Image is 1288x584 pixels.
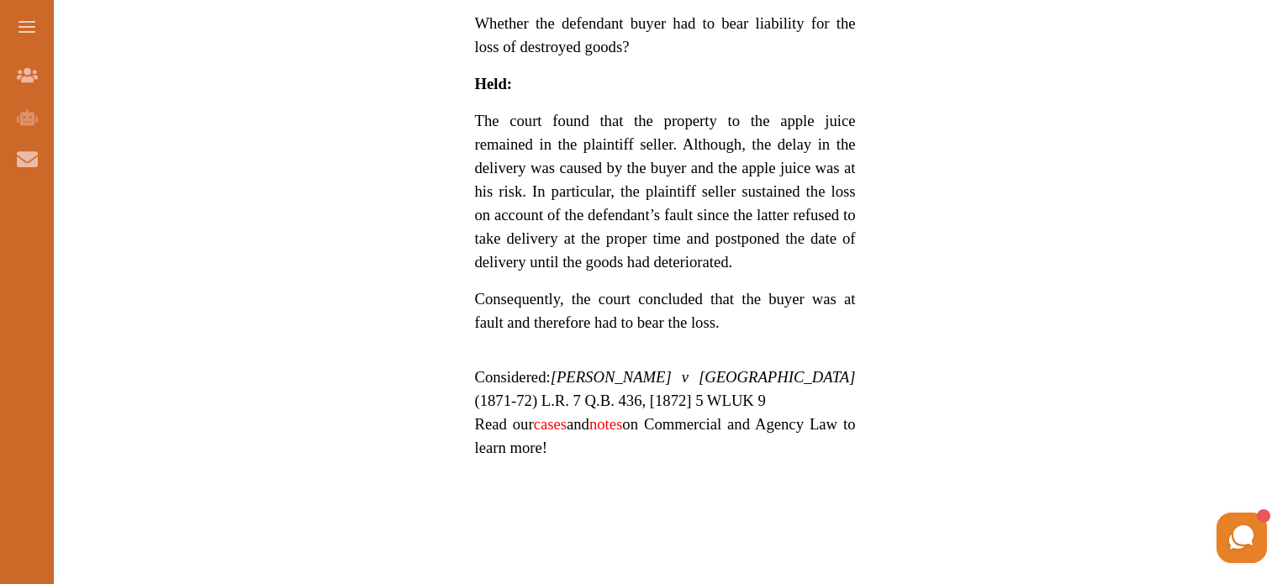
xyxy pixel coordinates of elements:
span: Consequently, the court concluded that the buyer was at fault and therefore had to bear the loss. [475,290,856,331]
span: The court found that the property to the apple juice remained in the plaintiff seller. Although, ... [475,112,856,271]
iframe: HelpCrunch [884,508,1271,567]
span: Considered: (1871-72) L.R. 7 Q.B. 436, [1872] 5 WLUK 9 [475,368,856,409]
a: notes [589,415,622,433]
span: Read our and on Commercial and Agency Law to learn more! [475,415,856,456]
a: cases [534,415,567,433]
strong: Held: [475,75,513,92]
em: [PERSON_NAME] v [GEOGRAPHIC_DATA] [551,368,856,386]
iframe: Reviews Badge Ribbon Widget [903,5,1222,45]
span: Whether the defendant buyer had to bear liability for the loss of destroyed goods? [475,14,856,55]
